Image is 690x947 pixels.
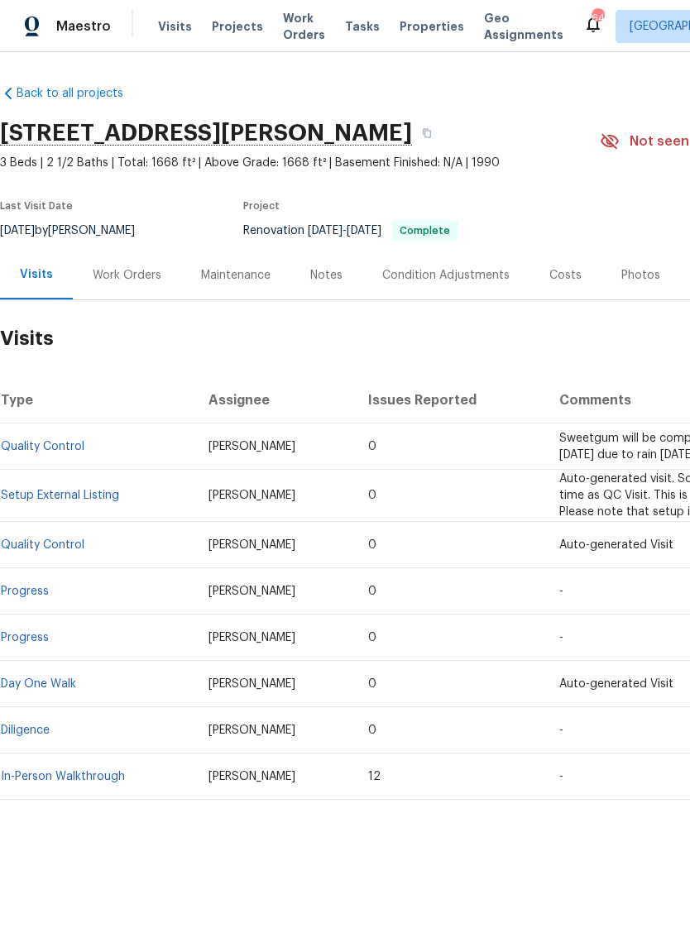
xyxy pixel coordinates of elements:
[347,225,381,237] span: [DATE]
[310,267,343,284] div: Notes
[592,10,603,26] div: 64
[368,539,376,551] span: 0
[1,490,119,501] a: Setup External Listing
[549,267,582,284] div: Costs
[195,377,356,423] th: Assignee
[368,441,376,452] span: 0
[208,725,295,736] span: [PERSON_NAME]
[559,771,563,782] span: -
[400,18,464,35] span: Properties
[1,441,84,452] a: Quality Control
[208,632,295,643] span: [PERSON_NAME]
[208,441,295,452] span: [PERSON_NAME]
[1,678,76,690] a: Day One Walk
[93,267,161,284] div: Work Orders
[243,201,280,211] span: Project
[56,18,111,35] span: Maestro
[1,725,50,736] a: Diligence
[208,539,295,551] span: [PERSON_NAME]
[368,632,376,643] span: 0
[1,632,49,643] a: Progress
[1,586,49,597] a: Progress
[208,678,295,690] span: [PERSON_NAME]
[308,225,381,237] span: -
[212,18,263,35] span: Projects
[559,678,673,690] span: Auto-generated Visit
[382,267,510,284] div: Condition Adjustments
[559,725,563,736] span: -
[559,586,563,597] span: -
[484,10,563,43] span: Geo Assignments
[368,678,376,690] span: 0
[208,490,295,501] span: [PERSON_NAME]
[368,725,376,736] span: 0
[368,490,376,501] span: 0
[243,225,458,237] span: Renovation
[208,586,295,597] span: [PERSON_NAME]
[393,226,457,236] span: Complete
[368,771,381,782] span: 12
[158,18,192,35] span: Visits
[20,266,53,283] div: Visits
[201,267,271,284] div: Maintenance
[355,377,545,423] th: Issues Reported
[621,267,660,284] div: Photos
[559,539,673,551] span: Auto-generated Visit
[283,10,325,43] span: Work Orders
[1,771,125,782] a: In-Person Walkthrough
[368,586,376,597] span: 0
[412,118,442,148] button: Copy Address
[208,771,295,782] span: [PERSON_NAME]
[559,632,563,643] span: -
[308,225,343,237] span: [DATE]
[345,21,380,32] span: Tasks
[1,539,84,551] a: Quality Control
